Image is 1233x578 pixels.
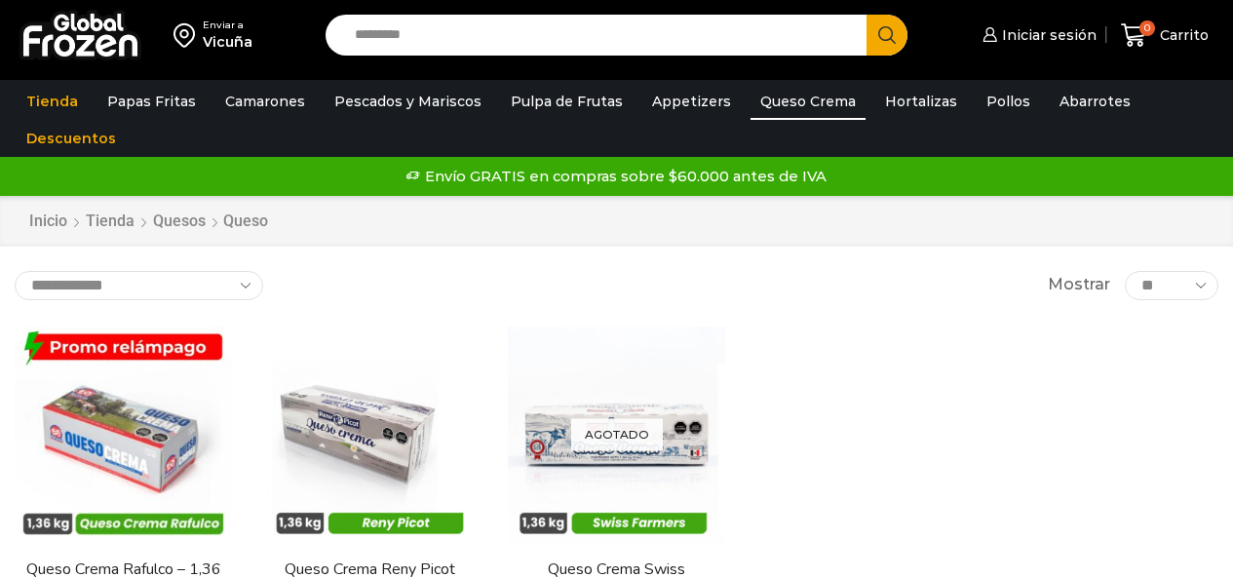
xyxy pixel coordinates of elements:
[1048,274,1110,296] span: Mostrar
[875,83,967,120] a: Hortalizas
[1116,13,1214,58] a: 0 Carrito
[978,16,1097,55] a: Iniciar sesión
[867,15,907,56] button: Search button
[15,271,263,300] select: Pedido de la tienda
[325,83,491,120] a: Pescados y Mariscos
[215,83,315,120] a: Camarones
[501,83,633,120] a: Pulpa de Frutas
[152,211,207,233] a: Quesos
[203,19,252,32] div: Enviar a
[977,83,1040,120] a: Pollos
[642,83,741,120] a: Appetizers
[203,32,252,52] div: Vicuña
[85,211,135,233] a: Tienda
[1155,25,1209,45] span: Carrito
[173,19,203,52] img: address-field-icon.svg
[1139,20,1155,36] span: 0
[97,83,206,120] a: Papas Fritas
[223,212,268,230] h1: Queso
[28,211,68,233] a: Inicio
[997,25,1097,45] span: Iniciar sesión
[571,419,663,451] p: Agotado
[1050,83,1140,120] a: Abarrotes
[28,211,268,233] nav: Breadcrumb
[17,120,126,157] a: Descuentos
[17,83,88,120] a: Tienda
[751,83,866,120] a: Queso Crema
